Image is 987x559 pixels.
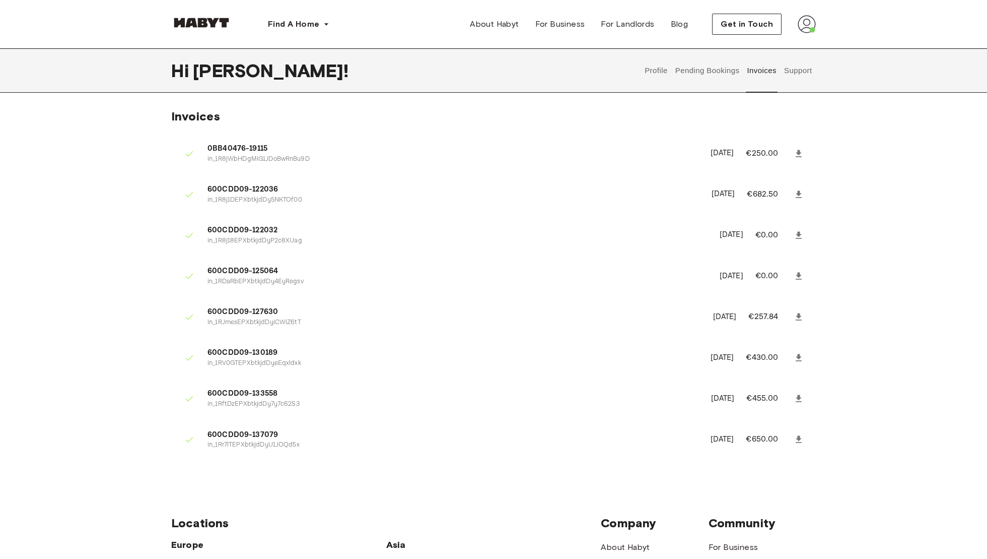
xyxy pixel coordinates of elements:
span: 600CDD09-127630 [207,306,701,318]
a: About Habyt [462,14,527,34]
span: Invoices [171,109,220,123]
p: [DATE] [720,229,743,241]
span: Blog [671,18,688,30]
span: Find A Home [268,18,319,30]
a: For Business [709,541,758,553]
button: Invoices [746,48,778,93]
p: in_1RV0GTEPXbtkjdDyeEqxldxk [207,359,698,368]
p: in_1R8j18EPXbtkjdDyP2c8XUag [207,236,708,246]
span: Asia [386,539,493,551]
span: For Business [535,18,585,30]
span: Europe [171,539,386,551]
span: Community [709,516,816,531]
p: €257.84 [748,311,792,323]
a: For Business [527,14,593,34]
p: [DATE] [711,148,734,159]
span: For Landlords [601,18,654,30]
button: Get in Touch [712,14,782,35]
p: €650.00 [746,433,792,446]
p: [DATE] [711,352,734,364]
span: 600CDD09-130189 [207,347,698,359]
p: €430.00 [746,352,792,364]
p: [DATE] [713,312,737,323]
p: in_1R8j1DEPXbtkjdDy5NKTOf00 [207,196,699,205]
a: For Landlords [593,14,662,34]
span: [PERSON_NAME] ! [193,60,348,81]
p: €682.50 [747,189,792,201]
span: 600CDD09-122032 [207,225,708,236]
span: Company [601,516,708,531]
button: Find A Home [260,14,337,34]
span: Locations [171,516,601,531]
p: in_1RDaRbEPXbtkjdDy4EyRegsv [207,277,708,287]
button: Pending Bookings [674,48,741,93]
p: in_1RJmesEPXbtkjdDyiCWiZ6tT [207,318,701,328]
p: [DATE] [711,434,734,446]
span: 600CDD09-122036 [207,184,699,196]
span: 600CDD09-137079 [207,429,698,441]
p: [DATE] [711,393,735,405]
img: avatar [798,15,816,33]
span: About Habyt [470,18,519,30]
span: 0BB40476-19115 [207,143,698,155]
a: About Habyt [601,541,650,553]
p: in_1RftDzEPXbtkjdDy7y7c62S3 [207,400,699,409]
span: 600CDD09-125064 [207,266,708,277]
span: 600CDD09-133558 [207,388,699,400]
p: [DATE] [720,271,743,282]
p: €455.00 [746,393,792,405]
p: in_1Rr7lTEPXbtkjdDyU1JOQd5x [207,441,698,450]
div: user profile tabs [641,48,816,93]
p: [DATE] [712,189,735,200]
p: €0.00 [755,270,792,282]
a: Blog [663,14,696,34]
span: Get in Touch [721,18,773,30]
button: Profile [644,48,669,93]
img: Habyt [171,18,232,28]
p: €0.00 [755,229,792,241]
button: Support [783,48,813,93]
span: Hi [171,60,193,81]
p: in_1R8jWbHDgMiG1JDoBwRnBu9D [207,155,698,164]
p: €250.00 [746,148,792,160]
